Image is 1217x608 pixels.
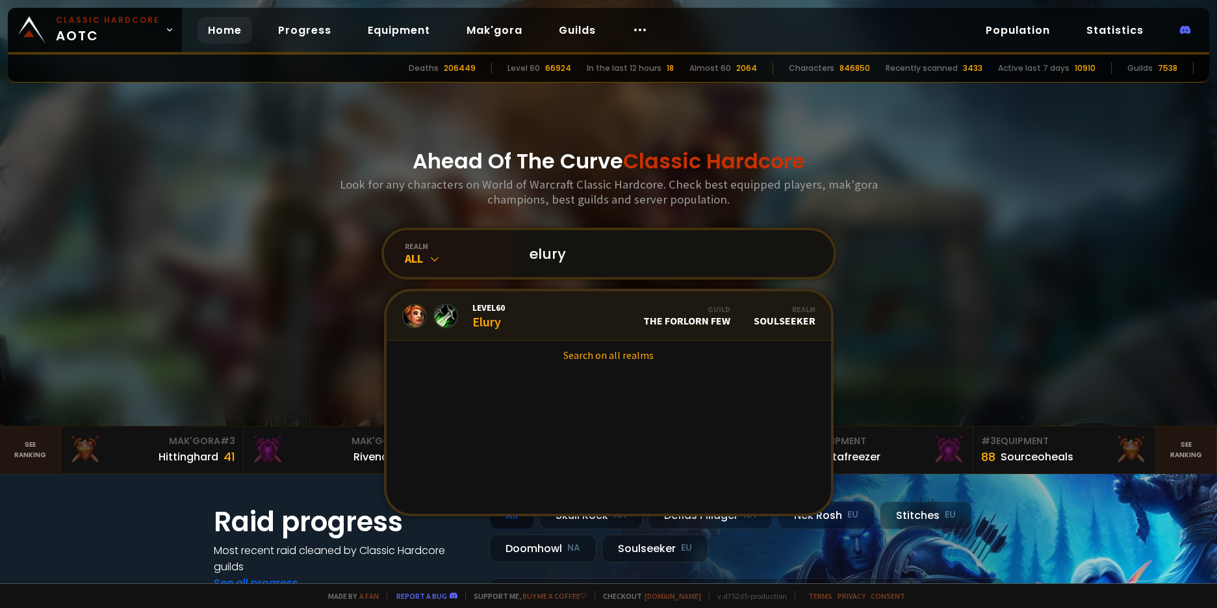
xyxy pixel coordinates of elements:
div: 88 [981,448,995,466]
div: 66924 [545,62,571,74]
a: Population [975,17,1060,44]
span: # 3 [981,434,996,447]
a: Equipment [357,17,441,44]
div: All [405,251,514,266]
div: Equipment [981,434,1147,448]
div: 10910 [1075,62,1095,74]
a: Terms [808,591,832,601]
div: Mak'Gora [251,434,418,448]
div: 3433 [963,62,982,74]
a: Mak'Gora#2Rivench100 [244,427,426,473]
a: Privacy [838,591,865,601]
small: NA [567,542,580,555]
div: Soulseeker [602,535,708,562]
div: Equipment [799,434,965,448]
a: Consent [871,591,905,601]
h4: Most recent raid cleaned by Classic Hardcore guilds [214,542,474,575]
a: Level60EluryGuildThe Forlorn FewRealmSoulseeker [387,291,831,341]
span: Checkout [595,591,701,601]
div: Hittinghard [159,449,218,465]
div: Sourceoheals [1001,449,1073,465]
span: v. d752d5 - production [709,591,787,601]
a: Progress [268,17,342,44]
a: #2Equipment88Notafreezer [791,427,973,473]
div: realm [405,241,514,251]
span: Made by [320,591,379,601]
a: Buy me a coffee [522,591,587,601]
div: Active last 7 days [998,62,1070,74]
a: [DOMAIN_NAME] [645,591,701,601]
div: Rivench [353,449,394,465]
a: Mak'Gora#3Hittinghard41 [61,427,244,473]
span: Classic Hardcore [623,146,805,176]
div: 846850 [839,62,870,74]
small: EU [847,509,858,522]
div: Guild [643,304,730,314]
div: 7538 [1158,62,1177,74]
a: Seeranking [1156,427,1217,473]
div: Deaths [409,62,439,74]
div: 206449 [444,62,476,74]
small: EU [681,542,692,555]
div: Elury [472,302,505,330]
a: Home [198,17,252,44]
a: Guilds [548,17,606,44]
small: Classic Hardcore [56,14,160,26]
div: Mak'Gora [69,434,235,448]
div: 41 [224,448,235,466]
small: EU [945,509,956,522]
div: The Forlorn Few [643,304,730,327]
span: AOTC [56,14,160,46]
h3: Look for any characters on World of Warcraft Classic Hardcore. Check best equipped players, mak'g... [335,177,883,207]
span: # 3 [220,434,235,447]
span: Level 60 [472,302,505,313]
div: Realm [754,304,815,314]
div: In the last 12 hours [587,62,661,74]
a: See all progress [214,575,298,590]
a: Classic HardcoreAOTC [8,8,182,52]
div: Notafreezer [818,449,880,465]
input: Search a character... [522,230,818,277]
div: Guilds [1127,62,1153,74]
span: Support me, [465,591,587,601]
div: Nek'Rosh [778,501,875,529]
a: a fan [359,591,379,601]
div: 2064 [736,62,757,74]
div: Almost 60 [689,62,731,74]
a: Mak'gora [456,17,533,44]
div: Recently scanned [886,62,958,74]
a: Statistics [1076,17,1154,44]
div: Level 60 [507,62,540,74]
div: Soulseeker [754,304,815,327]
div: 18 [667,62,674,74]
a: #3Equipment88Sourceoheals [973,427,1156,473]
div: Doomhowl [489,535,596,562]
a: Report a bug [396,591,447,601]
div: Characters [789,62,834,74]
a: Search on all realms [387,341,831,369]
div: Stitches [880,501,972,529]
h1: Ahead Of The Curve [413,146,805,177]
h1: Raid progress [214,501,474,542]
